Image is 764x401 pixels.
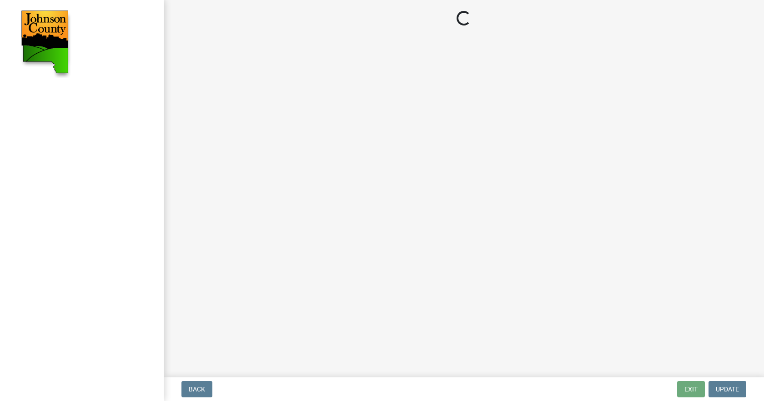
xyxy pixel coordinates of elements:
[189,386,205,393] span: Back
[677,381,705,397] button: Exit
[18,10,71,78] img: Johnson County, Iowa
[716,386,739,393] span: Update
[709,381,746,397] button: Update
[181,381,212,397] button: Back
